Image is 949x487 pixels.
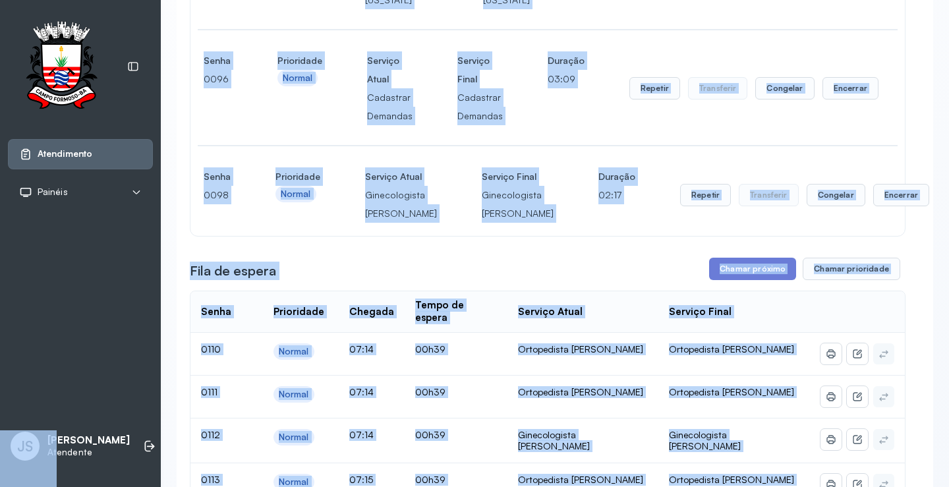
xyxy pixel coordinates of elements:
span: 00h39 [415,474,446,485]
span: Atendimento [38,148,92,159]
h4: Serviço Final [457,51,503,88]
div: Ortopedista [PERSON_NAME] [518,343,648,355]
span: Ginecologista [PERSON_NAME] [669,429,741,452]
button: Congelar [807,184,865,206]
div: Serviço Final [669,306,732,318]
h4: Serviço Atual [365,167,437,186]
span: 0111 [201,386,217,397]
div: Normal [283,72,313,84]
button: Transferir [739,184,799,206]
p: [PERSON_NAME] [47,434,130,447]
p: Ginecologista [PERSON_NAME] [482,186,554,223]
span: 0112 [201,429,220,440]
button: Repetir [680,184,731,206]
div: Normal [281,188,311,200]
button: Repetir [629,77,680,100]
p: 0096 [204,70,233,88]
p: 0098 [204,186,231,204]
span: 07:14 [349,343,374,355]
div: Senha [201,306,231,318]
h4: Senha [204,167,231,186]
div: Prioridade [273,306,324,318]
span: 07:14 [349,429,374,440]
button: Congelar [755,77,814,100]
p: 03:09 [548,70,585,88]
span: 07:15 [349,474,373,485]
div: Normal [279,432,309,443]
div: Ortopedista [PERSON_NAME] [518,474,648,486]
span: 00h39 [415,386,446,397]
h4: Serviço Atual [367,51,413,88]
span: Painéis [38,186,68,198]
span: Ortopedista [PERSON_NAME] [669,386,794,397]
span: Ortopedista [PERSON_NAME] [669,343,794,355]
h4: Prioridade [275,167,320,186]
div: Ortopedista [PERSON_NAME] [518,386,648,398]
h4: Prioridade [277,51,322,70]
h4: Duração [548,51,585,70]
button: Chamar próximo [709,258,796,280]
p: Cadastrar Demandas [367,88,413,125]
h4: Serviço Final [482,167,554,186]
div: Tempo de espera [415,299,497,324]
h3: Fila de espera [190,262,276,280]
div: Serviço Atual [518,306,583,318]
span: 07:14 [349,386,374,397]
span: Ortopedista [PERSON_NAME] [669,474,794,485]
h4: Senha [204,51,233,70]
span: 0110 [201,343,221,355]
img: Logotipo do estabelecimento [14,21,109,113]
button: Encerrar [873,184,929,206]
p: Atendente [47,447,130,458]
span: 00h39 [415,429,446,440]
div: Chegada [349,306,394,318]
p: Cadastrar Demandas [457,88,503,125]
button: Chamar prioridade [803,258,900,280]
div: Normal [279,346,309,357]
button: Encerrar [822,77,878,100]
p: Ginecologista [PERSON_NAME] [365,186,437,223]
div: Normal [279,389,309,400]
span: 00h39 [415,343,446,355]
span: 0113 [201,474,220,485]
div: Ginecologista [PERSON_NAME] [518,429,648,452]
a: Atendimento [19,148,142,161]
button: Transferir [688,77,748,100]
p: 02:17 [598,186,635,204]
h4: Duração [598,167,635,186]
